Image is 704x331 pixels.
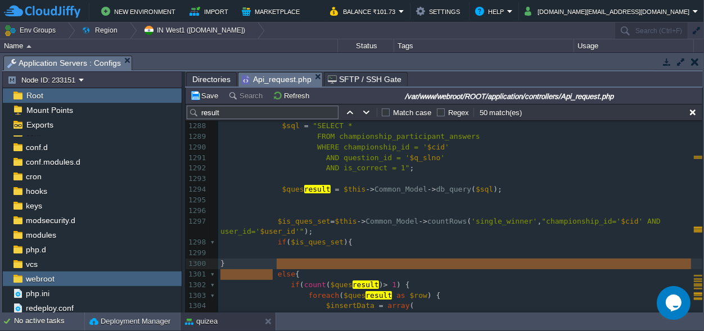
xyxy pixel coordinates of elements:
[344,238,353,246] span: ){
[24,142,49,152] a: conf.d
[26,45,31,48] img: AMDAwAAAACH5BAEAAAAALAAAAAABAAEAAAICRAEAOw==
[410,164,414,172] span: ;
[410,153,441,162] span: $q_slno
[24,259,39,269] span: vcs
[416,4,463,18] button: Settings
[186,269,208,280] div: 1301
[186,121,208,132] div: 1288
[286,238,291,246] span: (
[395,39,574,52] div: Tags
[344,291,365,300] span: $ques
[335,185,340,193] span: =
[304,185,331,193] span: result
[317,143,427,151] span: WHERE championship_id = '
[295,270,300,278] span: {
[1,39,337,52] div: Name
[24,288,51,298] span: php.ini
[365,185,374,193] span: ->
[326,153,410,162] span: AND question_id = '
[186,291,208,301] div: 1303
[309,291,340,300] span: foreach
[186,216,208,227] div: 1297
[493,185,502,193] span: );
[344,185,365,193] span: $this
[24,120,55,130] a: Exports
[353,280,379,289] span: result
[24,230,58,240] a: modules
[82,22,121,38] button: Region
[374,185,427,193] span: Common_Model
[24,186,49,196] span: hooks
[24,303,75,313] a: redeploy.conf
[471,217,537,225] span: 'single_winner'
[186,153,208,164] div: 1291
[190,90,222,101] button: Save
[575,39,693,52] div: Usage
[427,185,436,193] span: ->
[220,259,225,267] span: }
[24,157,82,167] a: conf.modules.d
[365,291,392,300] span: result
[24,90,45,101] span: Root
[379,280,383,289] span: )
[326,301,374,310] span: $insertData
[445,143,449,151] span: '
[185,316,218,327] button: quizea
[365,217,418,225] span: Common_Model
[192,72,231,86] span: Directories
[7,75,79,85] button: Node ID: 233151
[392,280,396,289] span: 1
[541,217,621,225] span: "championship_id='
[260,227,295,235] span: $user_id
[186,301,208,311] div: 1304
[427,291,440,300] span: ) {
[479,107,524,118] div: 50 match(es)
[291,280,300,289] span: if
[278,270,295,278] span: else
[186,195,208,206] div: 1295
[393,108,431,117] label: Match case
[300,280,304,289] span: (
[344,312,418,320] span: 'championship_id'
[278,217,331,225] span: $is_ques_set
[326,164,410,172] span: AND is_correct = 1"
[24,171,43,182] a: cron
[339,291,344,300] span: (
[295,227,304,235] span: '"
[278,238,287,246] span: if
[186,163,208,174] div: 1292
[448,108,469,117] label: Regex
[186,142,208,153] div: 1290
[304,121,309,130] span: =
[24,105,75,115] a: Mount Points
[186,206,208,216] div: 1296
[186,259,208,269] div: 1300
[427,217,467,225] span: countRows
[24,274,56,284] a: webroot
[328,72,401,86] span: SFTP / SSH Gate
[331,280,353,289] span: $ques
[335,217,357,225] span: $this
[186,174,208,184] div: 1293
[4,22,60,38] button: Env Groups
[4,4,80,19] img: CloudJiffy
[291,238,344,246] span: $is_ques_set
[273,90,313,101] button: Refresh
[476,185,493,193] span: $sql
[467,217,471,225] span: (
[24,244,48,255] a: php.d
[186,237,208,248] div: 1298
[387,301,409,310] span: array
[427,143,445,151] span: $cid
[317,132,480,140] span: FROM championship_participant_answers
[423,312,432,320] span: =>
[396,280,409,289] span: ) {
[242,72,312,87] span: Api_request.php
[396,291,405,300] span: as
